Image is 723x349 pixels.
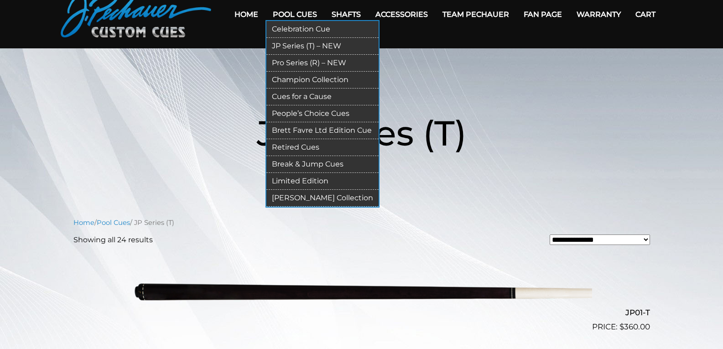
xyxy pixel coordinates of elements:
[97,219,130,227] a: Pool Cues
[73,219,94,227] a: Home
[550,234,650,245] select: Shop order
[266,105,379,122] a: People’s Choice Cues
[266,139,379,156] a: Retired Cues
[131,253,592,329] img: JP01-T
[73,253,650,333] a: JP01-T $360.00
[266,72,379,89] a: Champion Collection
[266,173,379,190] a: Limited Edition
[516,3,569,26] a: Fan Page
[628,3,663,26] a: Cart
[266,21,379,38] a: Celebration Cue
[227,3,265,26] a: Home
[73,218,650,228] nav: Breadcrumb
[257,112,467,154] span: JP Series (T)
[266,38,379,55] a: JP Series (T) – NEW
[266,156,379,173] a: Break & Jump Cues
[265,3,324,26] a: Pool Cues
[368,3,435,26] a: Accessories
[619,322,650,331] bdi: 360.00
[569,3,628,26] a: Warranty
[266,122,379,139] a: Brett Favre Ltd Edition Cue
[324,3,368,26] a: Shafts
[619,322,624,331] span: $
[266,190,379,207] a: [PERSON_NAME] Collection
[266,89,379,105] a: Cues for a Cause
[435,3,516,26] a: Team Pechauer
[73,304,650,321] h2: JP01-T
[266,55,379,72] a: Pro Series (R) – NEW
[73,234,153,245] p: Showing all 24 results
